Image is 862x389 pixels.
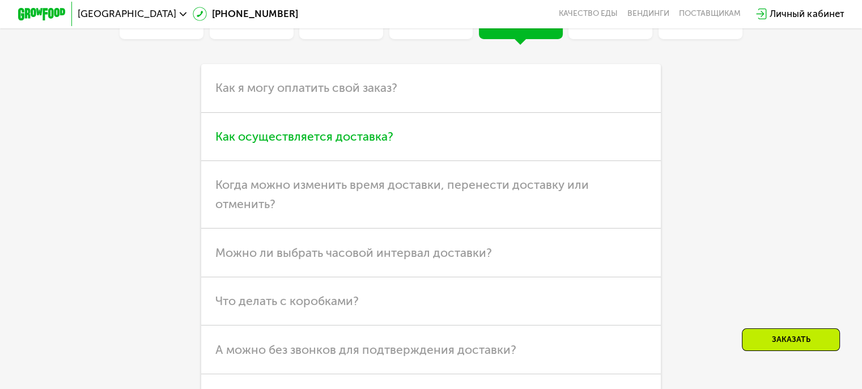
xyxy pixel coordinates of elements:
[215,246,492,260] span: Можно ли выбрать часовой интервал доставки?
[770,7,844,21] div: Личный кабинет
[215,129,393,143] span: Как осуществляется доставка?
[215,81,397,95] span: Как я могу оплатить свой заказ?
[679,9,741,19] div: поставщикам
[215,294,359,308] span: Что делать с коробками?
[78,9,176,19] span: [GEOGRAPHIC_DATA]
[193,7,298,21] a: [PHONE_NUMBER]
[627,9,669,19] a: Вендинги
[215,177,589,211] span: Когда можно изменить время доставки, перенести доставку или отменить?
[215,343,516,357] span: А можно без звонков для подтверждения доставки?
[559,9,618,19] a: Качество еды
[742,328,840,351] div: Заказать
